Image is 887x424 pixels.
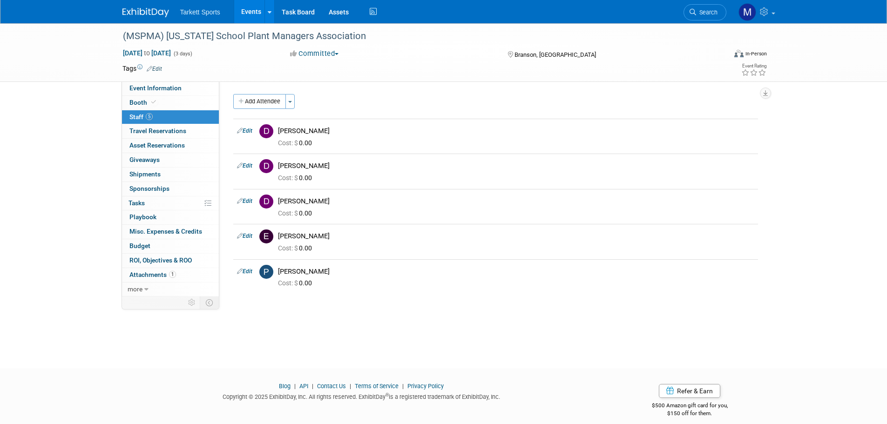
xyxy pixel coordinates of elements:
a: Edit [237,233,252,239]
span: Budget [129,242,150,249]
a: Giveaways [122,153,219,167]
span: more [128,285,142,293]
td: Toggle Event Tabs [200,296,219,309]
a: Edit [237,268,252,275]
span: Attachments [129,271,176,278]
button: Committed [287,49,342,59]
span: | [292,383,298,390]
a: Edit [237,198,252,204]
a: Event Information [122,81,219,95]
a: Sponsorships [122,182,219,196]
img: D.jpg [259,124,273,138]
div: [PERSON_NAME] [278,197,754,206]
span: Branson, [GEOGRAPHIC_DATA] [515,51,596,58]
a: Budget [122,239,219,253]
span: Misc. Expenses & Credits [129,228,202,235]
div: [PERSON_NAME] [278,162,754,170]
td: Personalize Event Tab Strip [184,296,200,309]
a: Asset Reservations [122,139,219,153]
i: Booth reservation complete [151,100,156,105]
span: Cost: $ [278,244,299,252]
div: (MSPMA) [US_STATE] School Plant Managers Association [120,28,712,45]
span: | [347,383,353,390]
a: ROI, Objectives & ROO [122,254,219,268]
sup: ® [386,392,389,397]
a: Terms of Service [355,383,399,390]
span: Asset Reservations [129,141,185,149]
span: 0.00 [278,174,316,182]
a: Refer & Earn [659,384,720,398]
span: Cost: $ [278,209,299,217]
img: D.jpg [259,159,273,173]
a: Booth [122,96,219,110]
a: Edit [147,66,162,72]
div: $150 off for them. [615,410,765,417]
span: | [400,383,406,390]
span: 0.00 [278,244,316,252]
div: Event Rating [741,64,766,68]
span: Sponsorships [129,185,169,192]
span: | [310,383,316,390]
span: Giveaways [129,156,160,163]
a: Staff5 [122,110,219,124]
span: Playbook [129,213,156,221]
img: Format-Inperson.png [734,50,744,57]
img: Mathieu Martel [738,3,756,21]
a: Contact Us [317,383,346,390]
div: In-Person [745,50,767,57]
img: ExhibitDay [122,8,169,17]
img: P.jpg [259,265,273,279]
span: (3 days) [173,51,192,57]
span: Tarkett Sports [180,8,220,16]
a: Playbook [122,210,219,224]
a: Search [684,4,726,20]
div: [PERSON_NAME] [278,127,754,135]
span: 0.00 [278,209,316,217]
span: Booth [129,99,158,106]
span: Staff [129,113,153,121]
span: Event Information [129,84,182,92]
div: [PERSON_NAME] [278,267,754,276]
span: 0.00 [278,279,316,287]
span: Shipments [129,170,161,178]
a: Edit [237,128,252,134]
span: Travel Reservations [129,127,186,135]
span: Tasks [129,199,145,207]
span: Cost: $ [278,174,299,182]
span: 5 [146,113,153,120]
div: [PERSON_NAME] [278,232,754,241]
img: D.jpg [259,195,273,209]
a: Privacy Policy [407,383,444,390]
span: 1 [169,271,176,278]
a: Shipments [122,168,219,182]
span: 0.00 [278,139,316,147]
span: Search [696,9,718,16]
img: E.jpg [259,229,273,243]
span: to [142,49,151,57]
a: Attachments1 [122,268,219,282]
span: ROI, Objectives & ROO [129,256,192,264]
div: Event Format [671,48,767,62]
a: API [299,383,308,390]
span: Cost: $ [278,279,299,287]
span: Cost: $ [278,139,299,147]
td: Tags [122,64,162,73]
div: Copyright © 2025 ExhibitDay, Inc. All rights reserved. ExhibitDay is a registered trademark of Ex... [122,390,601,401]
span: [DATE] [DATE] [122,49,171,57]
a: more [122,283,219,296]
a: Tasks [122,196,219,210]
a: Edit [237,162,252,169]
div: $500 Amazon gift card for you, [615,396,765,417]
a: Travel Reservations [122,124,219,138]
a: Misc. Expenses & Credits [122,225,219,239]
button: Add Attendee [233,94,286,109]
a: Blog [279,383,291,390]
